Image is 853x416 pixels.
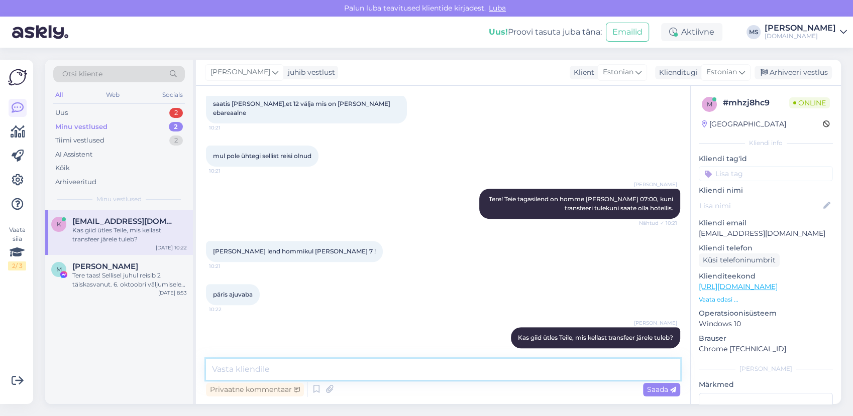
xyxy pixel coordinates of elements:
div: 2 / 3 [8,261,26,270]
p: Kliendi nimi [699,185,833,196]
a: [PERSON_NAME][DOMAIN_NAME] [765,24,847,40]
span: Estonian [603,67,633,78]
span: kristiinaavon@gmail.com [72,217,177,226]
p: Chrome [TECHNICAL_ID] [699,344,833,354]
span: Minu vestlused [96,195,142,204]
div: All [53,88,65,101]
div: Proovi tasuta juba täna: [489,26,602,38]
span: päris ajuvaba [213,291,253,298]
p: Brauser [699,333,833,344]
span: Online [789,97,830,108]
img: Askly Logo [8,68,27,87]
span: [PERSON_NAME] [634,181,677,188]
span: Saada [647,385,676,394]
p: Kliendi tag'id [699,154,833,164]
div: [DATE] 8:53 [158,289,187,297]
div: Kas giid ütles Teile, mis kellast transfeer järele tuleb? [72,226,187,244]
div: 2 [169,108,183,118]
span: 10:22 [209,306,247,313]
div: Küsi telefoninumbrit [699,253,780,267]
div: 2 [169,122,183,132]
p: Kliendi telefon [699,243,833,253]
div: Privaatne kommentaar [206,383,304,396]
div: Minu vestlused [55,122,108,132]
div: Arhiveeritud [55,177,96,187]
div: [DATE] 10:22 [156,244,187,251]
span: k [57,220,61,228]
p: Märkmed [699,379,833,390]
span: Otsi kliente [62,69,102,79]
div: [DOMAIN_NAME] [765,32,836,40]
p: Vaata edasi ... [699,295,833,304]
span: 10:21 [209,167,247,175]
span: [PERSON_NAME] [210,67,270,78]
span: Nähtud ✓ 10:22 [638,349,677,356]
div: # mhzj8hc9 [723,97,789,109]
div: MS [747,25,761,39]
span: [PERSON_NAME] lend hommikul [PERSON_NAME] 7 ! [213,247,376,255]
span: 10:21 [209,262,247,270]
p: Klienditeekond [699,271,833,282]
span: Tere! Teie tagasilend on homme [PERSON_NAME] 07:00, kuni transfeeri tulekuni saate olla hotellis. [489,195,675,212]
span: m [707,100,712,108]
input: Lisa tag [699,166,833,181]
div: Klient [570,67,594,78]
div: Arhiveeri vestlus [755,66,832,79]
p: Operatsioonisüsteem [699,308,833,319]
div: Web [104,88,122,101]
span: M [56,265,62,273]
div: Klienditugi [655,67,698,78]
span: Kas giid ütles Teile, mis kellast transfeer järele tuleb? [518,334,673,341]
div: Uus [55,108,68,118]
div: Tere taas! Sellisel juhul reisib 2 täiskasvanut. 6. oktoobri väljumisele leiate Türgi pakkumised ... [72,271,187,289]
p: Kliendi email [699,218,833,228]
div: Aktiivne [661,23,722,41]
span: saatis [PERSON_NAME],et 12 välja mis on [PERSON_NAME] ebareaalne [213,100,392,116]
span: Luba [486,4,509,13]
p: Windows 10 [699,319,833,329]
div: Socials [160,88,185,101]
div: Kliendi info [699,138,833,148]
div: [GEOGRAPHIC_DATA] [702,119,786,129]
div: juhib vestlust [284,67,335,78]
span: Mihkel Meitsar [72,262,138,271]
span: Estonian [706,67,737,78]
button: Emailid [606,23,649,42]
div: Kõik [55,163,70,173]
div: Vaata siia [8,225,26,270]
div: 2 [169,135,183,146]
span: mul pole ühtegi sellist reisi olnud [213,152,311,160]
a: [URL][DOMAIN_NAME] [699,282,778,291]
div: Tiimi vestlused [55,135,104,146]
span: 10:21 [209,124,247,131]
div: [PERSON_NAME] [765,24,836,32]
b: Uus! [489,27,508,37]
span: [PERSON_NAME] [634,319,677,327]
p: [EMAIL_ADDRESS][DOMAIN_NAME] [699,228,833,239]
div: AI Assistent [55,150,92,160]
input: Lisa nimi [699,200,821,211]
span: Nähtud ✓ 10:21 [639,219,677,227]
div: [PERSON_NAME] [699,364,833,373]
